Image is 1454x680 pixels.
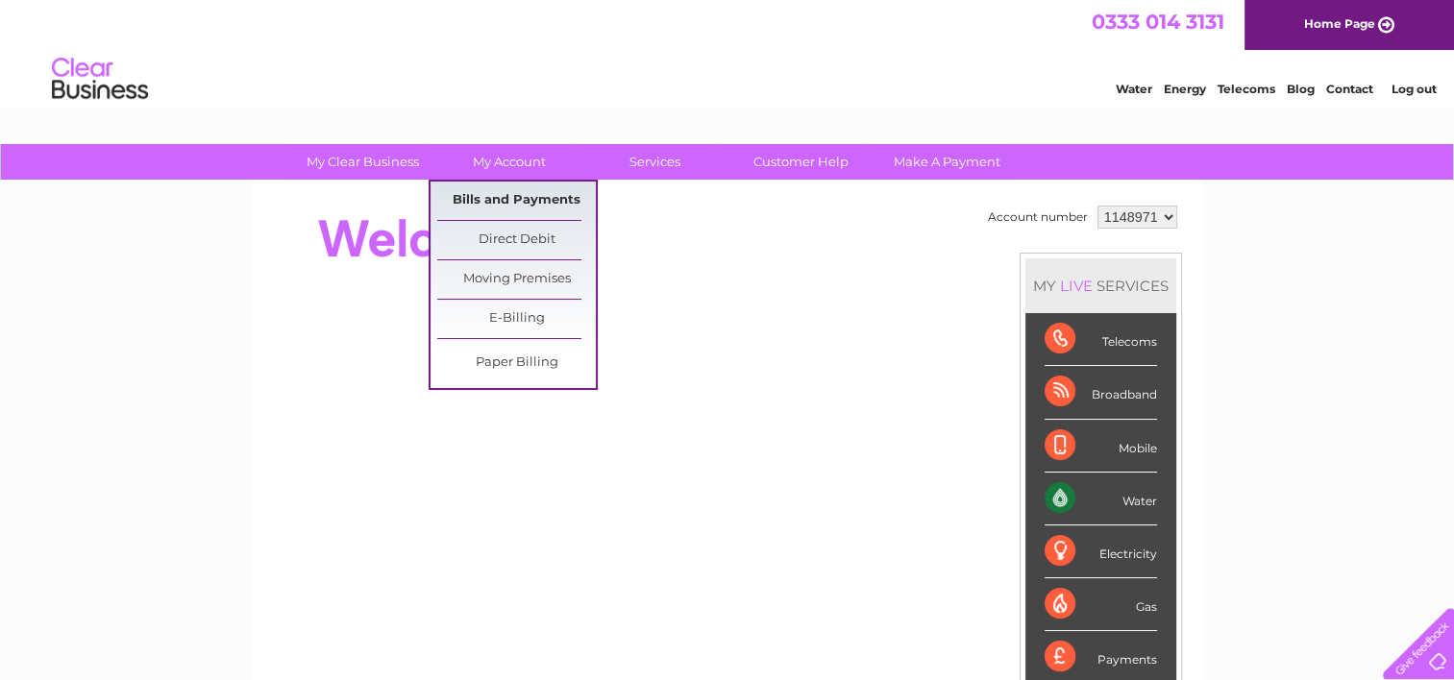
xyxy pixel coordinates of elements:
a: Direct Debit [437,221,596,259]
a: Customer Help [722,144,880,180]
a: Make A Payment [868,144,1026,180]
div: Telecoms [1045,313,1157,366]
td: Account number [983,201,1093,233]
a: Water [1116,82,1152,96]
a: Moving Premises [437,260,596,299]
a: Bills and Payments [437,182,596,220]
div: Broadband [1045,366,1157,419]
img: logo.png [51,50,149,109]
div: Gas [1045,578,1157,631]
div: MY SERVICES [1025,258,1176,313]
a: Energy [1164,82,1206,96]
a: 0333 014 3131 [1092,10,1224,34]
div: Mobile [1045,420,1157,473]
div: Clear Business is a trading name of Verastar Limited (registered in [GEOGRAPHIC_DATA] No. 3667643... [274,11,1182,93]
a: Telecoms [1218,82,1275,96]
div: LIVE [1056,277,1097,295]
a: Paper Billing [437,344,596,382]
a: E-Billing [437,300,596,338]
a: Blog [1287,82,1315,96]
a: My Account [430,144,588,180]
div: Water [1045,473,1157,525]
div: Electricity [1045,525,1157,578]
a: Contact [1326,82,1373,96]
a: Services [576,144,734,180]
a: Log out [1391,82,1436,96]
a: My Clear Business [283,144,442,180]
